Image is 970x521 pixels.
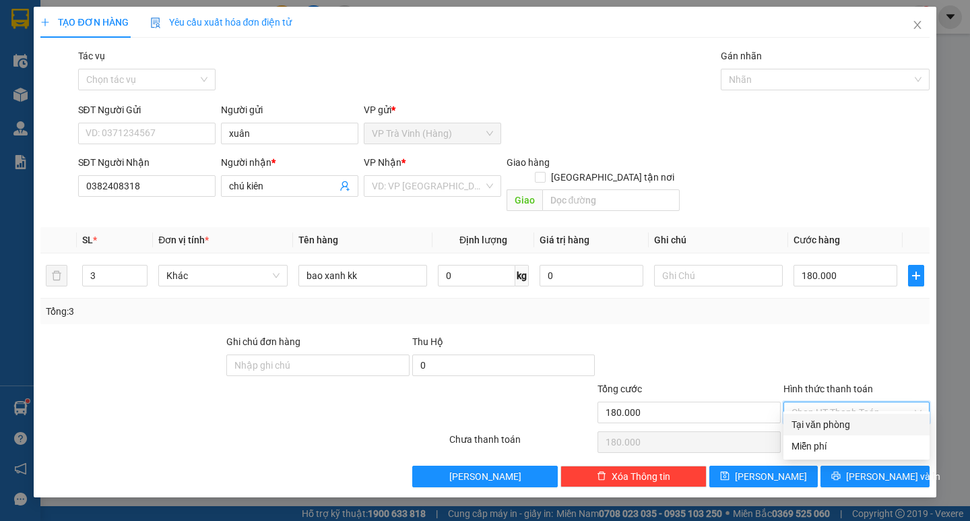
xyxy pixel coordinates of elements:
input: Ghi chú đơn hàng [226,355,410,376]
button: save[PERSON_NAME] [709,466,818,487]
span: plus [909,270,924,281]
span: Thu Hộ [412,336,443,347]
span: VP [PERSON_NAME] ([GEOGRAPHIC_DATA]) [5,45,135,71]
span: GIAO: [5,88,32,100]
button: Close [899,7,936,44]
input: Dọc đường [542,189,680,211]
span: [PERSON_NAME] [735,469,807,484]
span: Định lượng [459,235,507,245]
span: save [720,471,730,482]
span: Giá trị hàng [540,235,589,245]
p: GỬI: [5,26,197,39]
span: close [912,20,923,30]
span: delete [597,471,606,482]
button: plus [908,265,924,286]
input: 0 [540,265,643,286]
span: Giao hàng [507,157,550,168]
button: delete [46,265,67,286]
span: [PERSON_NAME] [449,469,521,484]
span: VP Nhận [364,157,401,168]
label: Hình thức thanh toán [783,384,873,394]
span: VP Trà Vinh (Hàng) [372,123,493,144]
span: Giao [507,189,542,211]
th: Ghi chú [649,227,788,253]
span: Xóa Thông tin [612,469,670,484]
span: Khác [166,266,279,286]
div: Tổng: 3 [46,304,375,319]
div: Người nhận [221,155,358,170]
span: Increase Value [132,266,147,276]
div: SĐT Người Gửi [78,102,216,117]
span: [PERSON_NAME] và In [846,469,940,484]
img: icon [150,18,161,28]
span: NHÀ XE MINH CHÁNH [72,73,179,86]
span: down [136,277,144,285]
span: SL [82,235,93,245]
span: printer [831,471,841,482]
div: Người gửi [221,102,358,117]
span: VP [PERSON_NAME] (Hàng) - [28,26,189,39]
label: Gán nhãn [721,51,762,61]
input: Ghi Chú [654,265,783,286]
span: 0914815853 - [5,73,179,86]
div: Tại văn phòng [791,417,922,432]
p: NHẬN: [5,45,197,71]
button: [PERSON_NAME] [412,466,558,487]
div: VP gửi [364,102,501,117]
button: deleteXóa Thông tin [560,466,707,487]
label: Ghi chú đơn hàng [226,336,300,347]
div: Chưa thanh toán [448,432,597,456]
span: [GEOGRAPHIC_DATA] tận nơi [546,170,680,185]
span: kg [515,265,529,286]
span: up [136,268,144,276]
span: TẠO ĐƠN HÀNG [40,17,128,28]
label: Tác vụ [78,51,105,61]
input: VD: Bàn, Ghế [298,265,427,286]
span: Cước hàng [794,235,840,245]
button: printer[PERSON_NAME] và In [820,466,929,487]
span: Tên hàng [298,235,338,245]
span: Decrease Value [132,276,147,286]
span: Đơn vị tính [158,235,209,245]
div: SĐT Người Nhận [78,155,216,170]
span: user-add [339,181,350,191]
div: Miễn phí [791,439,922,454]
span: Tổng cước [597,384,642,394]
span: thao [168,26,189,39]
span: Yêu cầu xuất hóa đơn điện tử [150,17,292,28]
span: plus [40,18,50,27]
strong: BIÊN NHẬN GỬI HÀNG [45,7,156,20]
